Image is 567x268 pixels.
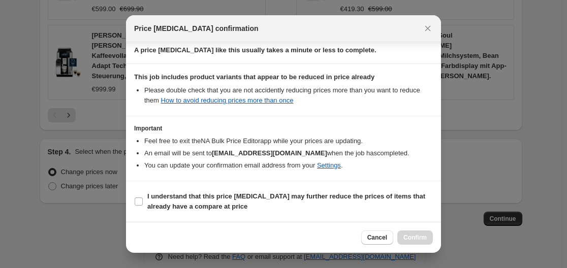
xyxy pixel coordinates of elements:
[144,160,433,171] li: You can update your confirmation email address from your .
[317,161,341,169] a: Settings
[144,136,433,146] li: Feel free to exit the NA Bulk Price Editor app while your prices are updating.
[144,85,433,106] li: Please double check that you are not accidently reducing prices more than you want to reduce them
[212,149,327,157] b: [EMAIL_ADDRESS][DOMAIN_NAME]
[421,21,435,36] button: Close
[361,230,393,245] button: Cancel
[134,124,433,132] h3: Important
[134,73,374,81] b: This job includes product variants that appear to be reduced in price already
[134,46,376,54] b: A price [MEDICAL_DATA] like this usually takes a minute or less to complete.
[161,96,294,104] a: How to avoid reducing prices more than once
[147,192,425,210] b: I understand that this price [MEDICAL_DATA] may further reduce the prices of items that already h...
[367,233,387,242] span: Cancel
[144,148,433,158] li: An email will be sent to when the job has completed .
[134,23,259,33] span: Price [MEDICAL_DATA] confirmation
